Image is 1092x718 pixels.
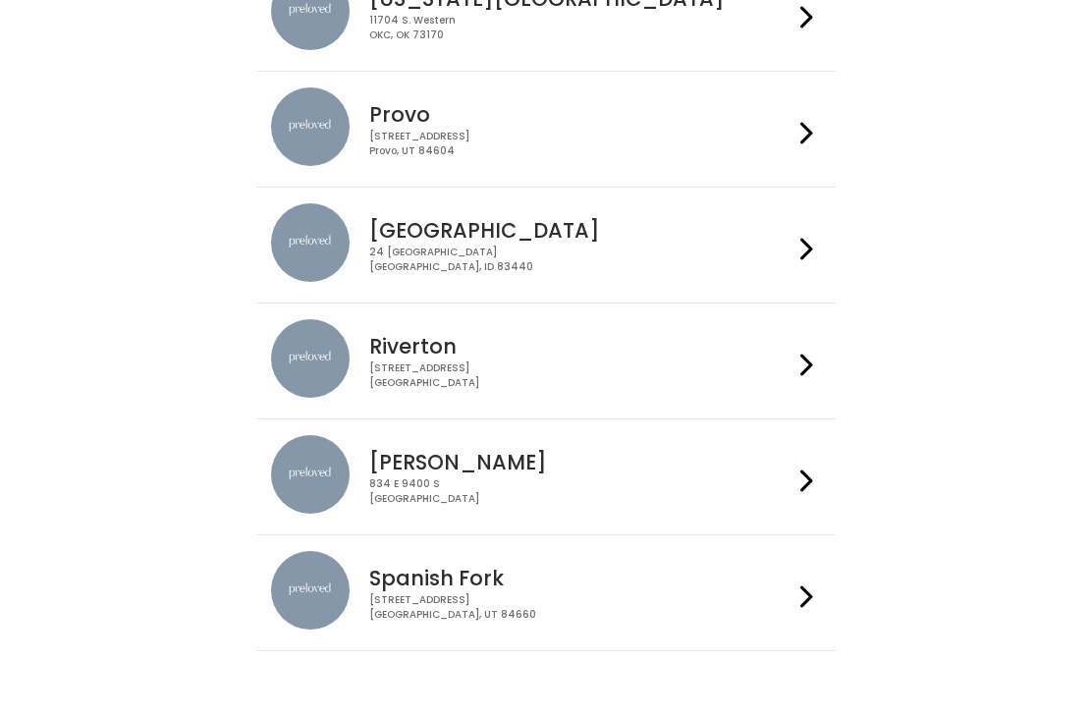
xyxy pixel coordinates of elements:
h4: Provo [369,103,792,126]
a: preloved location [PERSON_NAME] 834 E 9400 S[GEOGRAPHIC_DATA] [271,435,820,519]
h4: [GEOGRAPHIC_DATA] [369,219,792,242]
img: preloved location [271,203,350,282]
div: [STREET_ADDRESS] [GEOGRAPHIC_DATA] [369,361,792,390]
div: 24 [GEOGRAPHIC_DATA] [GEOGRAPHIC_DATA], ID 83440 [369,246,792,274]
h4: Spanish Fork [369,567,792,589]
a: preloved location [GEOGRAPHIC_DATA] 24 [GEOGRAPHIC_DATA][GEOGRAPHIC_DATA], ID 83440 [271,203,820,287]
div: [STREET_ADDRESS] Provo, UT 84604 [369,130,792,158]
div: [STREET_ADDRESS] [GEOGRAPHIC_DATA], UT 84660 [369,593,792,622]
img: preloved location [271,551,350,630]
h4: [PERSON_NAME] [369,451,792,473]
a: preloved location Spanish Fork [STREET_ADDRESS][GEOGRAPHIC_DATA], UT 84660 [271,551,820,635]
img: preloved location [271,435,350,514]
a: preloved location Provo [STREET_ADDRESS]Provo, UT 84604 [271,87,820,171]
div: 834 E 9400 S [GEOGRAPHIC_DATA] [369,477,792,506]
img: preloved location [271,87,350,166]
img: preloved location [271,319,350,398]
h4: Riverton [369,335,792,358]
div: 11704 S. Western OKC, OK 73170 [369,14,792,42]
a: preloved location Riverton [STREET_ADDRESS][GEOGRAPHIC_DATA] [271,319,820,403]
